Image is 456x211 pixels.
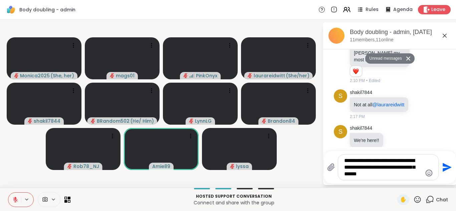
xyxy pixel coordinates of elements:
span: shakil7844 [34,118,60,124]
span: laurareidwitt [254,72,285,79]
a: shakil7844 [350,125,372,132]
a: shakil7844 [350,89,372,96]
span: audio-muted [248,73,252,78]
span: Agenda [393,6,413,13]
span: s [338,92,343,101]
span: Rob78_NJ [73,163,99,170]
p: 11 members, 11 online [350,37,394,43]
span: 2:10 PM [350,78,365,84]
span: lyssa [236,163,249,170]
span: audio-muted [91,119,95,123]
span: audio-muted [110,73,115,78]
p: Hosted support conversation [74,193,393,199]
span: ✋ [400,196,407,204]
button: Send [439,160,454,175]
span: • [366,78,368,84]
img: Body doubling - admin, Oct 06 [328,28,345,44]
div: Body doubling - admin, [DATE] [350,28,451,36]
img: ShareWell Logomark [5,4,17,15]
span: Amie89 [152,163,170,170]
span: audio-muted [67,164,72,169]
p: she cant hear and that is [PERSON_NAME] my most adorable girl [354,43,406,63]
p: Not at all [354,101,404,108]
span: Chat [436,196,448,203]
span: ( She/her ) [286,72,309,79]
span: Brandon84 [268,118,295,124]
span: Body doubling - admin [19,6,75,13]
p: Connect and share with the group [74,199,393,206]
span: Rules [366,6,379,13]
span: BRandom502 [97,118,130,124]
span: audio-muted [230,164,235,169]
p: We're here!! [354,137,379,144]
span: audio-muted [28,119,32,123]
span: audio-muted [189,119,194,123]
span: PinkOnyx [196,72,217,79]
span: audio-muted [14,73,19,78]
span: @laurareidwitt [372,102,404,107]
span: Edited [369,78,380,84]
span: LynnLG [195,118,212,124]
span: mags01 [116,72,135,79]
span: 2:17 PM [350,114,365,120]
span: Leave [431,6,445,13]
div: Reaction list [350,66,362,77]
span: ( She, her ) [50,72,74,79]
span: Monica2025 [20,72,50,79]
span: audio-muted [183,73,188,78]
button: Emoji picker [425,169,433,177]
span: audio-muted [262,119,266,123]
button: Reactions: love [352,69,359,74]
span: s [338,127,343,136]
textarea: Type your message [344,157,422,177]
span: ( He/ Him ) [130,118,154,124]
button: Unread messages [365,53,404,64]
